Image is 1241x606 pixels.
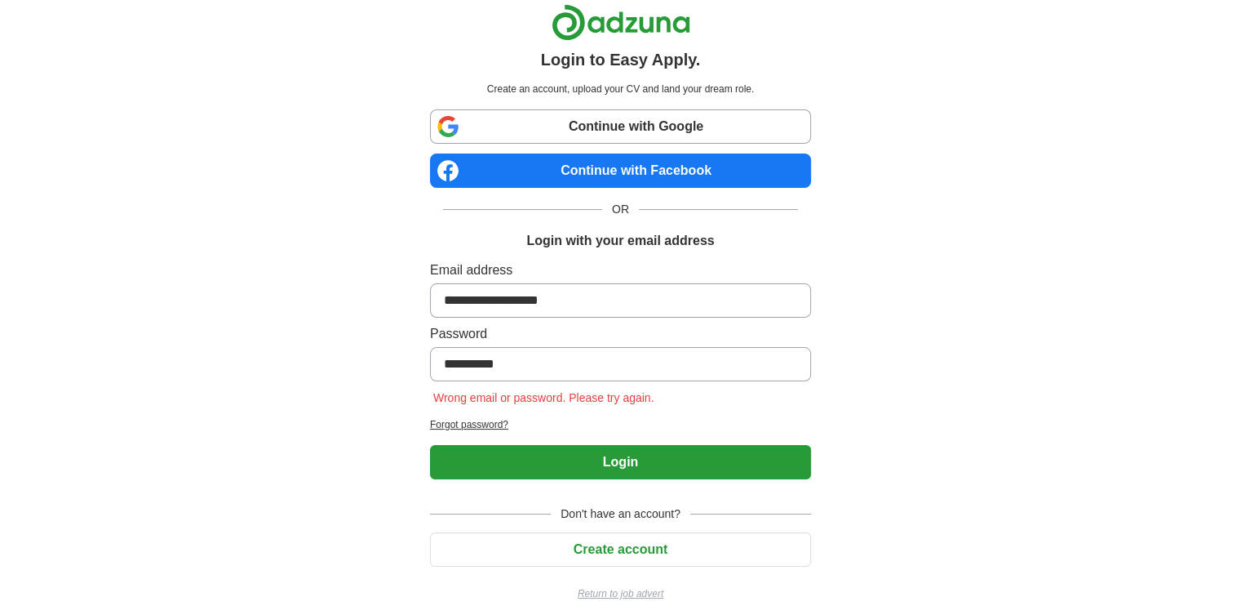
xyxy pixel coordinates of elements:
[430,417,811,432] a: Forgot password?
[430,586,811,601] a: Return to job advert
[541,47,701,72] h1: Login to Easy Apply.
[430,445,811,479] button: Login
[430,261,811,280] label: Email address
[430,324,811,344] label: Password
[551,506,690,523] span: Don't have an account?
[552,4,690,41] img: Adzuna logo
[433,82,808,96] p: Create an account, upload your CV and land your dream role.
[430,154,811,188] a: Continue with Facebook
[430,109,811,144] a: Continue with Google
[602,201,639,218] span: OR
[430,532,811,567] button: Create account
[526,231,714,251] h1: Login with your email address
[430,391,658,404] span: Wrong email or password. Please try again.
[430,542,811,556] a: Create account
